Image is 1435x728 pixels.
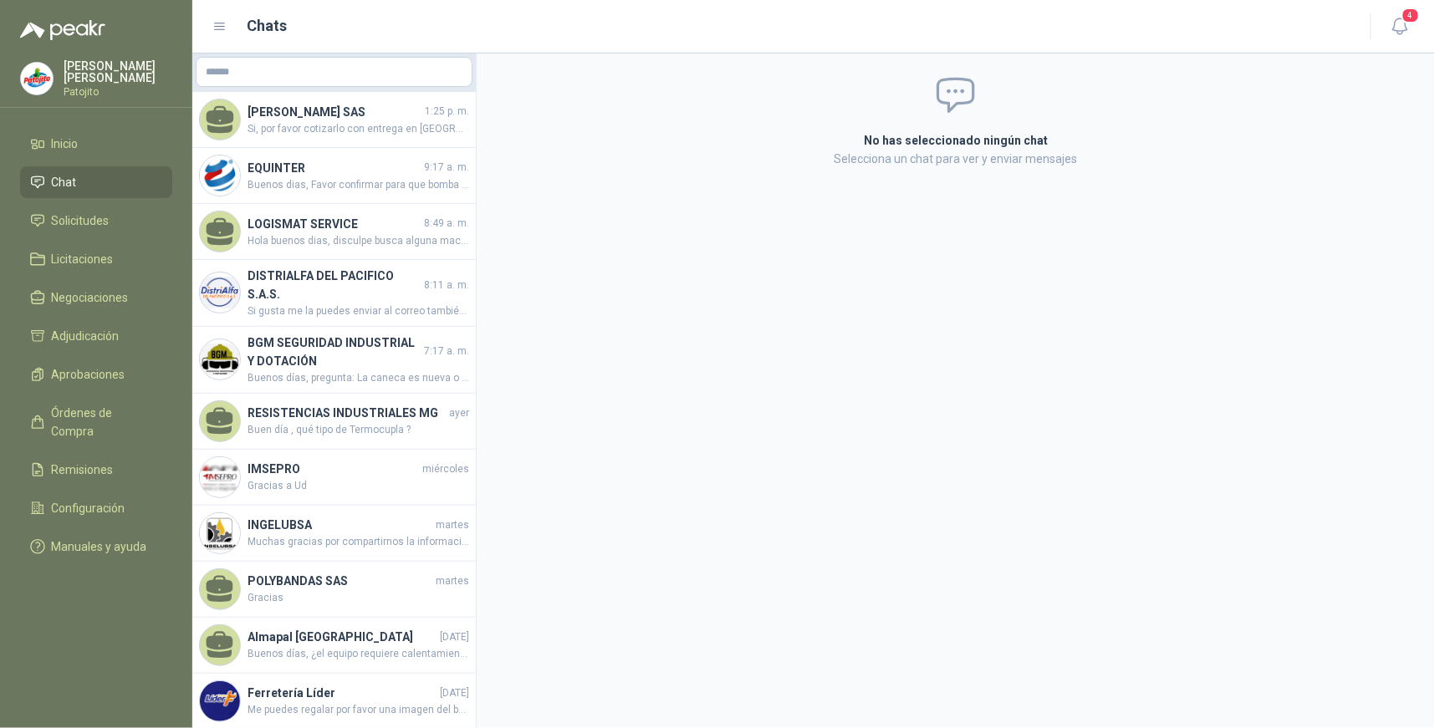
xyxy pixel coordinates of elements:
p: Selecciona un chat para ver y enviar mensajes [664,150,1248,168]
span: Gracias a Ud [248,478,469,494]
h4: [PERSON_NAME] SAS [248,103,421,121]
img: Company Logo [200,155,240,196]
span: 4 [1402,8,1420,23]
h4: BGM SEGURIDAD INDUSTRIAL Y DOTACIÓN [248,333,421,370]
span: Gracias [248,590,469,606]
a: Configuración [20,492,172,524]
span: Muchas gracias por compartirnos la información del producto en uso. Queremos ofrecerle una propue... [248,534,469,550]
img: Company Logo [200,339,240,379]
button: 4 [1385,12,1415,42]
img: Company Logo [200,513,240,553]
span: Buenos días, ¿el equipo requiere calentamiento o agitación? ¿Algún material de preferencia? ¿Qué ... [248,646,469,662]
span: Buenos dias, Favor confirmar para que bomba o equipos son estos repuestos y la marca de la misma. [248,177,469,193]
span: Adjudicación [52,327,120,345]
h4: IMSEPRO [248,460,419,478]
span: Negociaciones [52,288,129,307]
h4: DISTRIALFA DEL PACIFICO S.A.S. [248,267,421,303]
span: 8:49 a. m. [424,216,469,232]
span: 8:11 a. m. [424,277,469,293]
span: Si, por favor cotizarlo con entrega en [GEOGRAPHIC_DATA]: [STREET_ADDRESS] Jardín. [248,121,469,137]
span: Licitaciones [52,250,114,268]
a: Company LogoINGELUBSAmartesMuchas gracias por compartirnos la información del producto en uso. Qu... [192,506,476,562]
a: Adjudicación [20,320,172,352]
a: Solicitudes [20,205,172,237]
span: Solicitudes [52,211,110,230]
span: Hola buenos dias, disculpe busca alguna maca en especifico [248,233,469,249]
a: Órdenes de Compra [20,397,172,447]
span: Chat [52,173,77,191]
span: Remisiones [52,461,114,479]
span: 1:25 p. m. [425,104,469,120]
a: Almapal [GEOGRAPHIC_DATA][DATE]Buenos días, ¿el equipo requiere calentamiento o agitación? ¿Algún... [192,618,476,674]
a: Manuales y ayuda [20,531,172,563]
img: Logo peakr [20,20,105,40]
a: Aprobaciones [20,359,172,390]
span: 9:17 a. m. [424,160,469,176]
a: Inicio [20,128,172,160]
img: Company Logo [21,63,53,94]
span: Inicio [52,135,79,153]
span: martes [436,517,469,533]
h2: No has seleccionado ningún chat [664,131,1248,150]
span: 7:17 a. m. [424,344,469,359]
a: Chat [20,166,172,198]
span: Aprobaciones [52,365,125,384]
span: miércoles [422,461,469,477]
span: [DATE] [440,629,469,645]
span: [DATE] [440,685,469,701]
a: [PERSON_NAME] SAS1:25 p. m.Si, por favor cotizarlo con entrega en [GEOGRAPHIC_DATA]: [STREET_ADDR... [192,92,476,148]
h4: POLYBANDAS SAS [248,572,432,590]
p: [PERSON_NAME] [PERSON_NAME] [64,60,172,84]
span: Configuración [52,499,125,517]
span: martes [436,573,469,589]
a: RESISTENCIAS INDUSTRIALES MGayerBuen día , qué tipo de Termocupla ? [192,394,476,450]
span: ayer [449,405,469,421]
a: Company LogoDISTRIALFA DEL PACIFICO S.A.S.8:11 a. m.Si gusta me la puedes enviar al correo tambié... [192,260,476,327]
a: POLYBANDAS SASmartesGracias [192,562,476,618]
span: Buenos días, pregunta: La caneca es nueva o de segunda mano? [248,370,469,386]
span: Si gusta me la puedes enviar al correo también o a mi whatsapp [248,303,469,319]
a: Remisiones [20,454,172,486]
a: LOGISMAT SERVICE8:49 a. m.Hola buenos dias, disculpe busca alguna maca en especifico [192,204,476,260]
a: Negociaciones [20,282,172,313]
img: Company Logo [200,272,240,313]
h4: LOGISMAT SERVICE [248,215,421,233]
a: Licitaciones [20,243,172,275]
img: Company Logo [200,457,240,497]
h4: EQUINTER [248,159,421,177]
h4: RESISTENCIAS INDUSTRIALES MG [248,404,446,422]
span: Manuales y ayuda [52,537,147,556]
p: Patojito [64,87,172,97]
h1: Chats [248,14,288,38]
a: Company LogoBGM SEGURIDAD INDUSTRIAL Y DOTACIÓN7:17 a. m.Buenos días, pregunta: La caneca es nuev... [192,327,476,394]
span: Buen día , qué tipo de Termocupla ? [248,422,469,438]
a: Company LogoEQUINTER9:17 a. m.Buenos dias, Favor confirmar para que bomba o equipos son estos rep... [192,148,476,204]
span: Me puedes regalar por favor una imagen del balde que nos esta ofreciendo [248,702,469,718]
span: Órdenes de Compra [52,404,156,440]
a: Company LogoIMSEPROmiércolesGracias a Ud [192,450,476,506]
h4: INGELUBSA [248,516,432,534]
h4: Ferretería Líder [248,684,437,702]
img: Company Logo [200,681,240,721]
h4: Almapal [GEOGRAPHIC_DATA] [248,628,437,646]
